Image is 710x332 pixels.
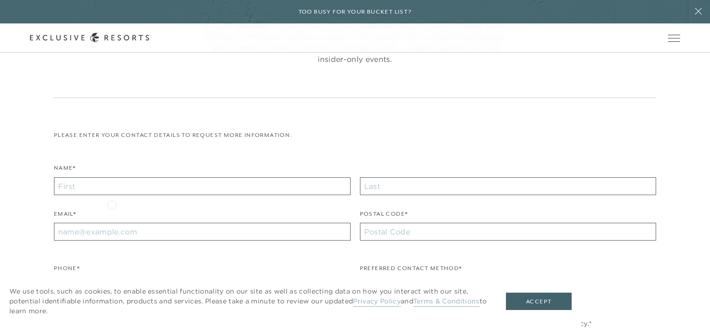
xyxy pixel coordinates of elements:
a: Terms & Conditions [413,297,480,307]
input: name@example.com [54,223,351,241]
p: We use tools, such as cookies, to enable essential functionality on our site as well as collectin... [9,287,487,316]
a: Privacy Policy [353,297,400,307]
label: Email* [54,210,76,223]
button: Open navigation [668,35,680,41]
input: Last [360,177,657,195]
p: Please enter your contact details to request more information: [54,131,656,140]
h6: Too busy for your bucket list? [298,8,412,16]
input: First [54,177,351,195]
input: Postal Code [360,223,657,241]
label: Postal Code* [360,210,408,223]
div: Phone* [54,264,351,273]
label: Name* [54,164,76,177]
legend: Preferred Contact Method* [360,264,462,278]
button: Accept [506,293,572,310]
